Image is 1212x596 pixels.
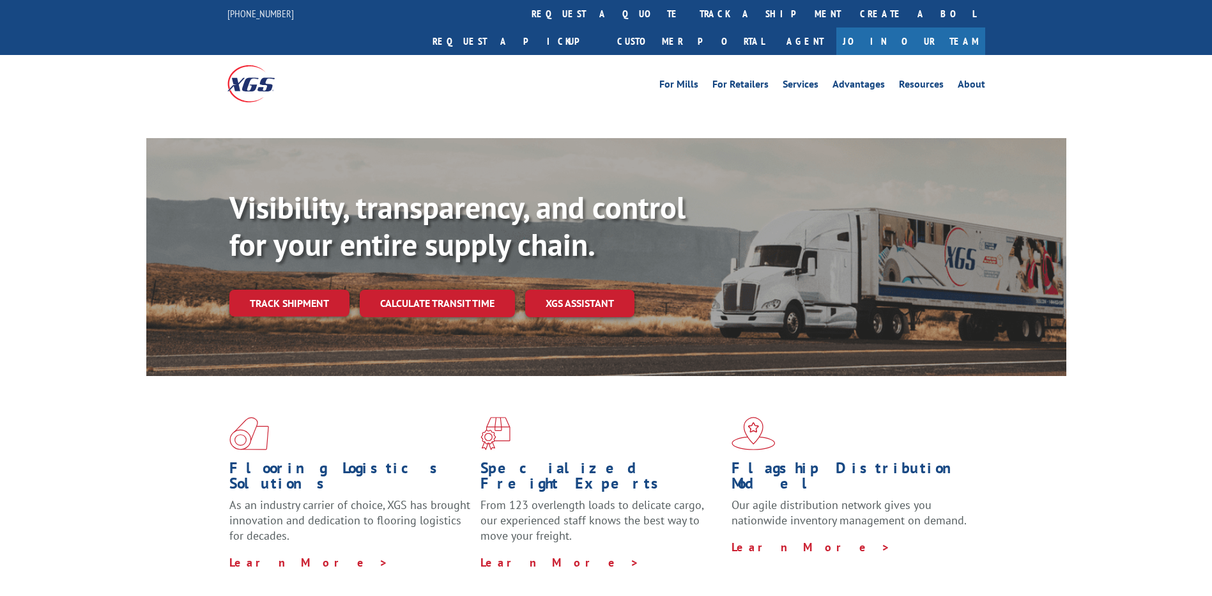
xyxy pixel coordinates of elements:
[423,27,608,55] a: Request a pickup
[229,460,471,498] h1: Flooring Logistics Solutions
[229,555,388,570] a: Learn More >
[732,460,973,498] h1: Flagship Distribution Model
[360,290,515,317] a: Calculate transit time
[732,498,967,528] span: Our agile distribution network gives you nationwide inventory management on demand.
[958,79,985,93] a: About
[783,79,818,93] a: Services
[732,540,891,554] a: Learn More >
[836,27,985,55] a: Join Our Team
[480,555,640,570] a: Learn More >
[480,460,722,498] h1: Specialized Freight Experts
[608,27,774,55] a: Customer Portal
[480,498,722,554] p: From 123 overlength loads to delicate cargo, our experienced staff knows the best way to move you...
[774,27,836,55] a: Agent
[525,290,634,317] a: XGS ASSISTANT
[480,417,510,450] img: xgs-icon-focused-on-flooring-red
[227,7,294,20] a: [PHONE_NUMBER]
[732,417,776,450] img: xgs-icon-flagship-distribution-model-red
[712,79,769,93] a: For Retailers
[229,498,470,543] span: As an industry carrier of choice, XGS has brought innovation and dedication to flooring logistics...
[899,79,944,93] a: Resources
[659,79,698,93] a: For Mills
[229,187,686,264] b: Visibility, transparency, and control for your entire supply chain.
[832,79,885,93] a: Advantages
[229,417,269,450] img: xgs-icon-total-supply-chain-intelligence-red
[229,290,349,317] a: Track shipment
